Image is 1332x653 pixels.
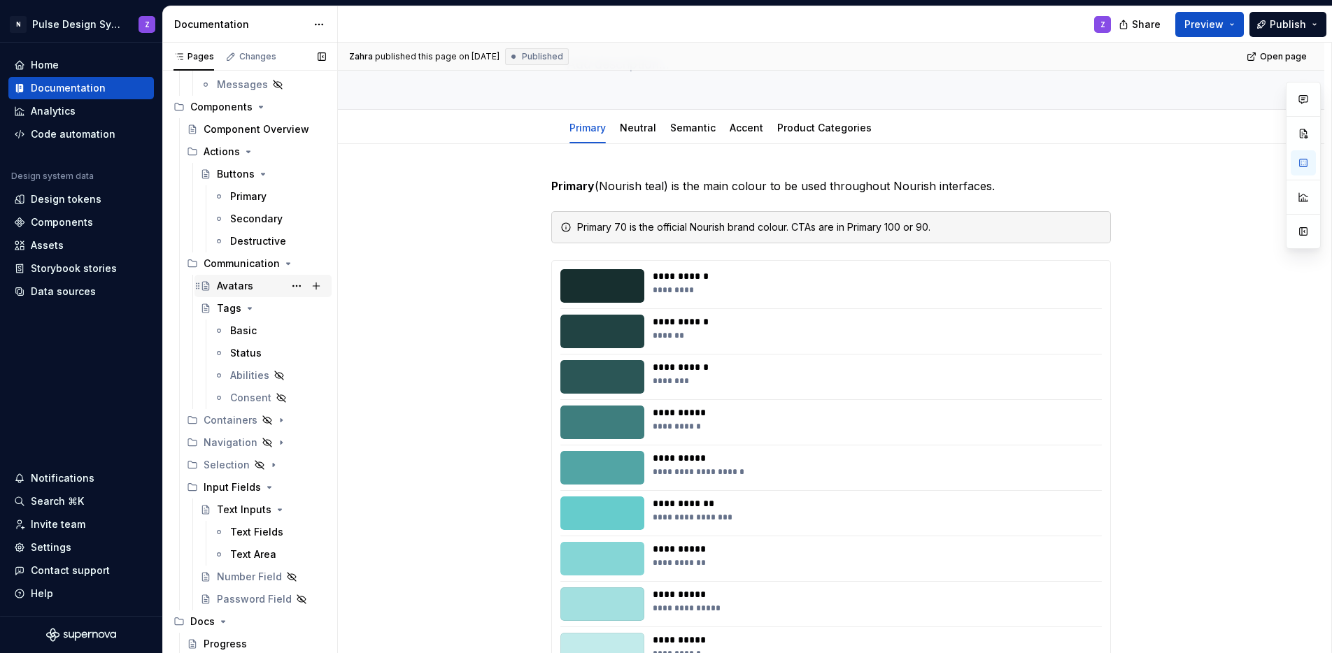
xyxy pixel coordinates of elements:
[46,628,116,642] svg: Supernova Logo
[217,570,282,584] div: Number Field
[230,368,269,382] div: Abilities
[10,16,27,33] div: N
[230,212,283,226] div: Secondary
[181,476,332,498] div: Input Fields
[194,163,332,185] a: Buttons
[204,122,309,136] div: Component Overview
[194,297,332,320] a: Tags
[31,215,93,229] div: Components
[204,257,280,271] div: Communication
[8,100,154,122] a: Analytics
[8,123,154,145] a: Code automation
[8,54,154,76] a: Home
[31,58,59,72] div: Home
[204,458,250,472] div: Selection
[522,51,563,62] span: Published
[217,503,271,517] div: Text Inputs
[190,100,253,114] div: Components
[204,145,240,159] div: Actions
[173,51,214,62] div: Pages
[204,413,257,427] div: Containers
[208,320,332,342] a: Basic
[230,547,276,561] div: Text Area
[181,141,332,163] div: Actions
[217,279,253,293] div: Avatars
[208,185,332,208] a: Primary
[614,113,662,142] div: Neutral
[551,179,595,193] strong: Primary
[31,564,110,577] div: Contact support
[194,498,332,521] a: Text Inputs
[204,637,247,651] div: Progress
[31,238,64,252] div: Assets
[230,346,262,360] div: Status
[8,513,154,536] a: Invite team
[174,17,306,31] div: Documentation
[31,517,85,531] div: Invite team
[208,364,332,387] a: Abilities
[230,189,267,203] div: Primary
[1100,19,1105,30] div: Z
[1260,51,1307,62] span: Open page
[8,559,154,582] button: Contact support
[375,51,499,62] div: published this page on [DATE]
[230,525,283,539] div: Text Fields
[208,521,332,543] a: Text Fields
[349,51,373,62] span: Zahra
[577,220,1102,234] div: Primary 70 is the official Nourish brand colour. CTAs are in Primary 100 or 90.
[239,51,276,62] div: Changes
[194,275,332,297] a: Avatars
[8,280,154,303] a: Data sources
[194,566,332,588] a: Number Field
[8,257,154,280] a: Storybook stories
[230,391,271,405] div: Consent
[11,171,94,182] div: Design system data
[569,122,606,134] a: Primary
[8,582,154,605] button: Help
[208,543,332,566] a: Text Area
[8,234,154,257] a: Assets
[217,592,292,606] div: Password Field
[551,178,1111,194] p: (Nourish teal) is the main colour to be used throughout Nourish interfaces.
[32,17,122,31] div: Pulse Design System
[1132,17,1161,31] span: Share
[8,77,154,99] a: Documentation
[564,113,611,142] div: Primary
[181,252,332,275] div: Communication
[181,454,332,476] div: Selection
[1242,47,1313,66] a: Open page
[31,540,71,554] div: Settings
[3,9,160,39] button: NPulse Design SystemZ
[168,96,332,118] div: Components
[204,480,261,494] div: Input Fields
[31,587,53,601] div: Help
[145,19,150,30] div: Z
[8,467,154,489] button: Notifications
[217,167,255,181] div: Buttons
[1184,17,1224,31] span: Preview
[181,409,332,431] div: Containers
[1270,17,1306,31] span: Publish
[8,211,154,234] a: Components
[31,104,76,118] div: Analytics
[8,188,154,210] a: Design tokens
[670,122,716,134] a: Semantic
[31,471,94,485] div: Notifications
[194,588,332,610] a: Password Field
[1175,12,1244,37] button: Preview
[230,324,257,338] div: Basic
[181,431,332,454] div: Navigation
[208,387,332,409] a: Consent
[217,301,241,315] div: Tags
[620,122,656,134] a: Neutral
[181,118,332,141] a: Component Overview
[1249,12,1326,37] button: Publish
[31,81,106,95] div: Documentation
[208,208,332,230] a: Secondary
[724,113,769,142] div: Accent
[194,73,332,96] a: Messages
[31,285,96,299] div: Data sources
[1112,12,1170,37] button: Share
[204,436,257,450] div: Navigation
[190,615,215,629] div: Docs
